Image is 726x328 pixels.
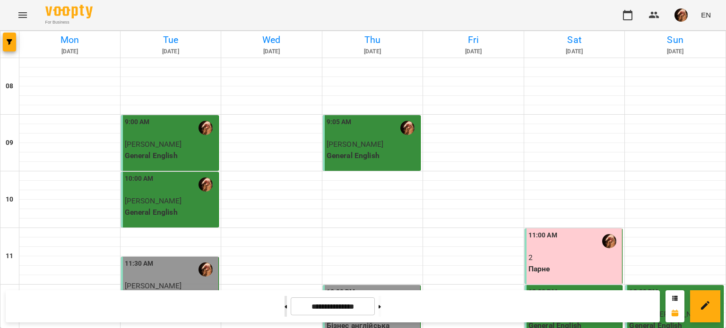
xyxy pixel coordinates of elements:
label: 9:00 AM [125,117,150,127]
h6: 11 [6,251,13,261]
h6: [DATE] [526,47,623,56]
h6: [DATE] [324,47,422,56]
h6: [DATE] [223,47,320,56]
h6: Sun [626,33,724,47]
img: Іванків Владислава [199,262,213,277]
img: Іванків Владислава [602,234,616,248]
p: General English [125,150,217,161]
span: For Business [45,19,93,25]
h6: 10 [6,194,13,205]
p: Парне [528,263,621,275]
h6: 08 [6,81,13,92]
img: Voopty Logo [45,5,93,18]
span: [PERSON_NAME] [327,140,384,149]
h6: [DATE] [21,47,119,56]
img: c8e0f8f11f5ebb5948ff4c20ade7ab01.jpg [674,8,688,22]
h6: Mon [21,33,119,47]
h6: Tue [122,33,220,47]
label: 11:00 AM [528,230,557,241]
label: 9:05 AM [327,117,352,127]
label: 10:00 AM [125,174,154,184]
button: EN [697,6,715,24]
p: General English [327,150,419,161]
h6: Wed [223,33,320,47]
h6: [DATE] [122,47,220,56]
h6: [DATE] [424,47,522,56]
span: [PERSON_NAME] [125,140,182,149]
h6: 09 [6,138,13,148]
p: 2 [528,252,621,263]
label: 11:30 AM [125,259,154,269]
h6: [DATE] [626,47,724,56]
p: General English [125,207,217,218]
span: [PERSON_NAME] [125,281,182,290]
h6: Fri [424,33,522,47]
span: EN [701,10,711,20]
img: Іванків Владислава [199,121,213,135]
button: Menu [11,4,34,26]
img: Іванків Владислава [400,121,415,135]
h6: Thu [324,33,422,47]
h6: Sat [526,33,623,47]
img: Іванків Владислава [199,177,213,192]
span: [PERSON_NAME] [125,196,182,205]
